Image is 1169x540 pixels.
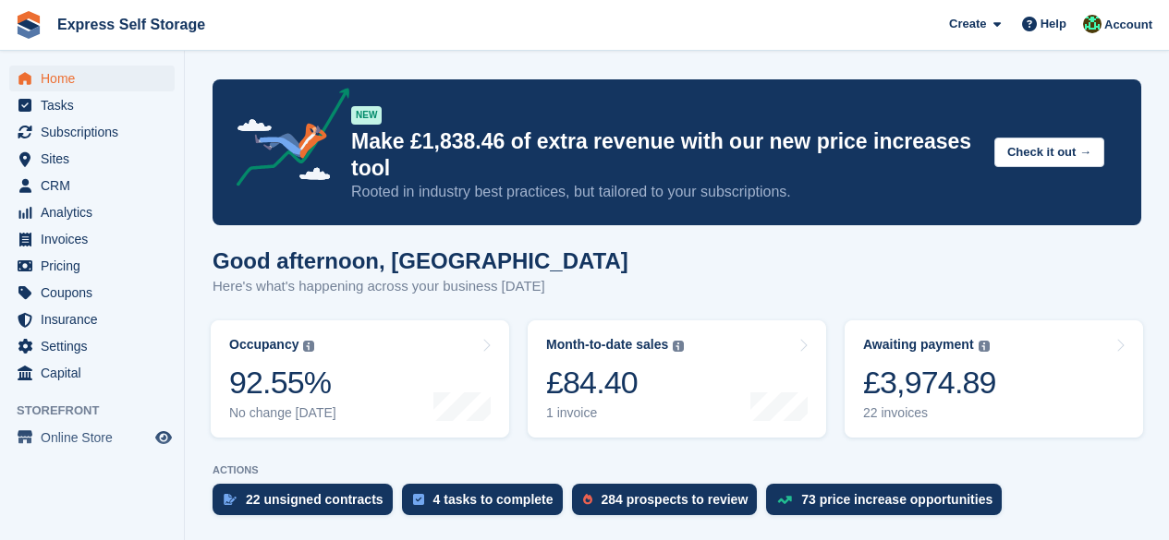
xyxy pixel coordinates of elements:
[528,320,826,438] a: Month-to-date sales £84.40 1 invoice
[583,494,592,505] img: prospect-51fa495bee0391a8d652442698ab0144808aea92771e9ea1ae160a38d050c398.svg
[9,253,175,279] a: menu
[213,248,628,273] h1: Good afternoon, [GEOGRAPHIC_DATA]
[351,182,980,202] p: Rooted in industry best practices, but tailored to your subscriptions.
[9,306,175,332] a: menu
[221,88,350,193] img: price-adjustments-announcement-icon-8257ccfd72463d97f412b2fc003d46551f7dbcb40ab6d574587a9cd5c0d94...
[863,337,974,353] div: Awaiting payment
[213,484,402,524] a: 22 unsigned contracts
[41,199,152,225] span: Analytics
[246,492,384,507] div: 22 unsigned contracts
[949,15,986,33] span: Create
[546,337,668,353] div: Month-to-date sales
[41,146,152,172] span: Sites
[433,492,554,507] div: 4 tasks to complete
[211,320,509,438] a: Occupancy 92.55% No change [DATE]
[572,484,767,524] a: 284 prospects to review
[979,341,990,352] img: icon-info-grey-7440780725fd019a000dd9b08b2336e03edf1995a4989e88bcd33f0948082b44.svg
[845,320,1143,438] a: Awaiting payment £3,974.89 22 invoices
[801,492,992,507] div: 73 price increase opportunities
[41,119,152,145] span: Subscriptions
[303,341,314,352] img: icon-info-grey-7440780725fd019a000dd9b08b2336e03edf1995a4989e88bcd33f0948082b44.svg
[41,226,152,252] span: Invoices
[41,253,152,279] span: Pricing
[777,496,792,504] img: price_increase_opportunities-93ffe204e8149a01c8c9dc8f82e8f89637d9d84a8eef4429ea346261dce0b2c0.svg
[17,402,184,420] span: Storefront
[1104,16,1152,34] span: Account
[41,306,152,332] span: Insurance
[9,199,175,225] a: menu
[41,360,152,386] span: Capital
[9,226,175,252] a: menu
[863,364,996,402] div: £3,974.89
[351,128,980,182] p: Make £1,838.46 of extra revenue with our new price increases tool
[546,405,684,421] div: 1 invoice
[41,333,152,359] span: Settings
[229,364,336,402] div: 92.55%
[41,425,152,450] span: Online Store
[229,337,298,353] div: Occupancy
[41,92,152,118] span: Tasks
[9,173,175,198] a: menu
[41,66,152,91] span: Home
[152,426,175,449] a: Preview store
[546,364,684,402] div: £84.40
[213,464,1141,476] p: ACTIONS
[994,138,1104,168] button: Check it out →
[9,119,175,145] a: menu
[9,425,175,450] a: menu
[9,280,175,306] a: menu
[9,92,175,118] a: menu
[351,106,382,125] div: NEW
[213,276,628,297] p: Here's what's happening across your business [DATE]
[766,484,1011,524] a: 73 price increase opportunities
[50,9,213,40] a: Express Self Storage
[41,173,152,198] span: CRM
[602,492,749,507] div: 284 prospects to review
[863,405,996,421] div: 22 invoices
[673,341,684,352] img: icon-info-grey-7440780725fd019a000dd9b08b2336e03edf1995a4989e88bcd33f0948082b44.svg
[9,333,175,359] a: menu
[9,146,175,172] a: menu
[224,494,237,505] img: contract_signature_icon-13c848040528278c33f63329250d36e43548de30e8caae1d1a13099fd9432cc5.svg
[1083,15,1102,33] img: Shakiyra Davis
[413,494,424,505] img: task-75834270c22a3079a89374b754ae025e5fb1db73e45f91037f5363f120a921f8.svg
[229,405,336,421] div: No change [DATE]
[9,360,175,386] a: menu
[1041,15,1066,33] span: Help
[402,484,572,524] a: 4 tasks to complete
[15,11,43,39] img: stora-icon-8386f47178a22dfd0bd8f6a31ec36ba5ce8667c1dd55bd0f319d3a0aa187defe.svg
[41,280,152,306] span: Coupons
[9,66,175,91] a: menu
